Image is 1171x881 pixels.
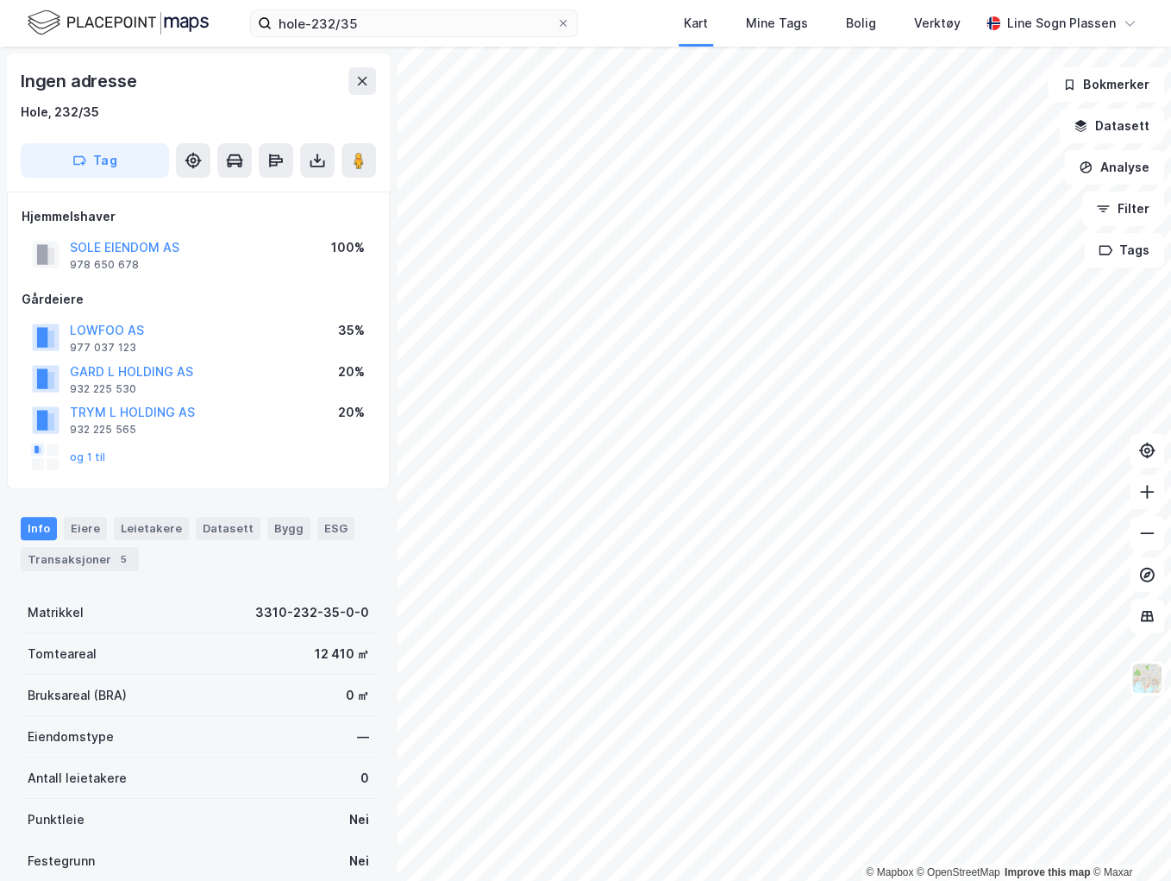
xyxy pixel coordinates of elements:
[114,517,189,539] div: Leietakere
[1005,866,1090,878] a: Improve this map
[315,644,369,664] div: 12 410 ㎡
[360,768,369,789] div: 0
[70,258,139,272] div: 978 650 678
[64,517,107,539] div: Eiere
[21,547,139,571] div: Transaksjoner
[349,809,369,830] div: Nei
[115,551,132,568] div: 5
[196,517,260,539] div: Datasett
[21,67,140,95] div: Ingen adresse
[28,851,95,872] div: Festegrunn
[22,289,375,310] div: Gårdeiere
[28,602,84,623] div: Matrikkel
[28,809,85,830] div: Punktleie
[1085,798,1171,881] div: Kontrollprogram for chat
[1048,67,1164,102] button: Bokmerker
[1059,109,1164,143] button: Datasett
[28,685,127,706] div: Bruksareal (BRA)
[349,851,369,872] div: Nei
[1084,233,1164,267] button: Tags
[846,13,876,34] div: Bolig
[746,13,808,34] div: Mine Tags
[70,341,136,355] div: 977 037 123
[357,727,369,747] div: —
[338,320,365,341] div: 35%
[338,362,365,382] div: 20%
[866,866,913,878] a: Mapbox
[28,727,114,747] div: Eiendomstype
[28,644,97,664] div: Tomteareal
[917,866,1000,878] a: OpenStreetMap
[21,517,57,539] div: Info
[331,237,365,258] div: 100%
[914,13,961,34] div: Verktøy
[272,10,556,36] input: Søk på adresse, matrikkel, gårdeiere, leietakere eller personer
[70,423,136,437] div: 932 225 565
[684,13,708,34] div: Kart
[317,517,354,539] div: ESG
[1064,150,1164,185] button: Analyse
[1081,192,1164,226] button: Filter
[21,102,99,123] div: Hole, 232/35
[1007,13,1116,34] div: Line Sogn Plassen
[346,685,369,706] div: 0 ㎡
[1085,798,1171,881] iframe: Chat Widget
[22,206,375,227] div: Hjemmelshaver
[1130,662,1163,695] img: Z
[28,768,127,789] div: Antall leietakere
[21,143,169,178] button: Tag
[70,382,136,396] div: 932 225 530
[28,8,209,38] img: logo.f888ab2527a4732fd821a326f86c7f29.svg
[338,402,365,423] div: 20%
[267,517,310,539] div: Bygg
[255,602,369,623] div: 3310-232-35-0-0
